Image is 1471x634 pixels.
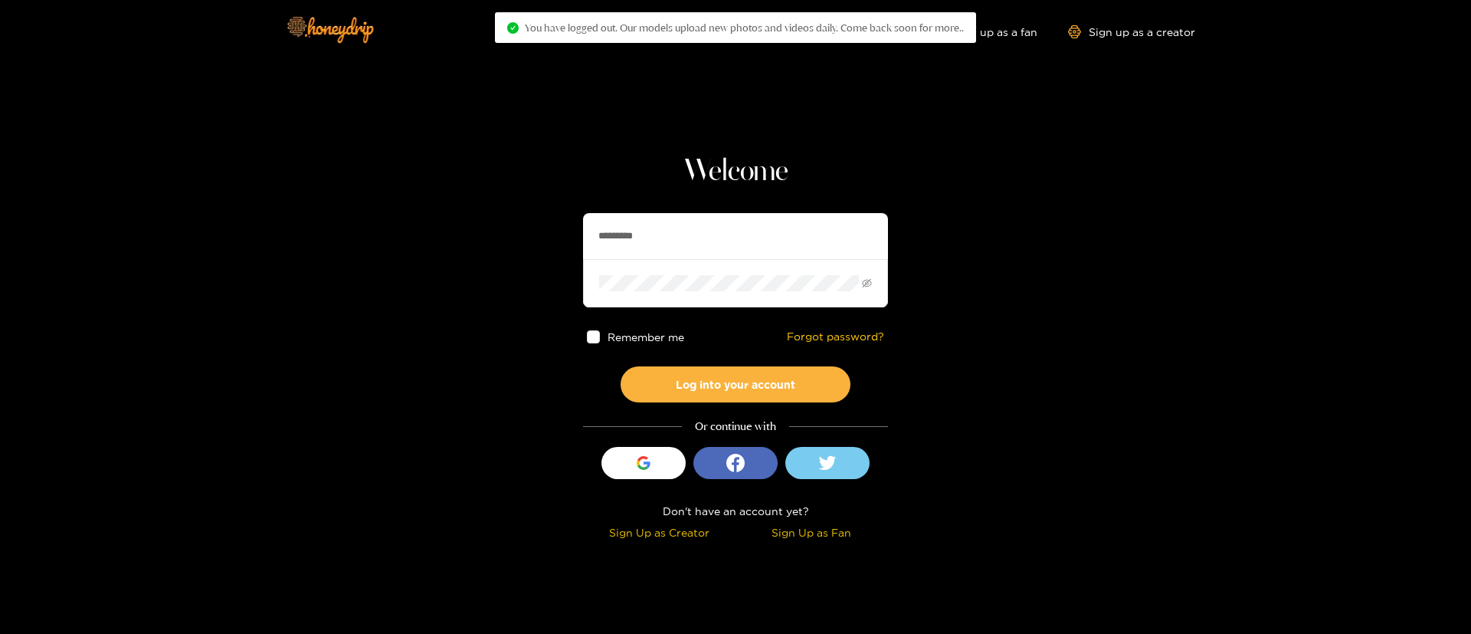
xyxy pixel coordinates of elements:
a: Sign up as a fan [932,25,1037,38]
button: Log into your account [621,366,850,402]
div: Sign Up as Fan [739,524,884,541]
span: Remember me [608,331,684,343]
a: Sign up as a creator [1068,25,1195,38]
span: check-circle [507,22,519,34]
h1: Welcome [583,153,888,190]
a: Forgot password? [787,330,884,343]
span: eye-invisible [862,278,872,288]
span: You have logged out. Our models upload new photos and videos daily. Come back soon for more.. [525,21,964,34]
div: Sign Up as Creator [587,524,732,541]
div: Don't have an account yet? [583,502,888,520]
div: Or continue with [583,418,888,435]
